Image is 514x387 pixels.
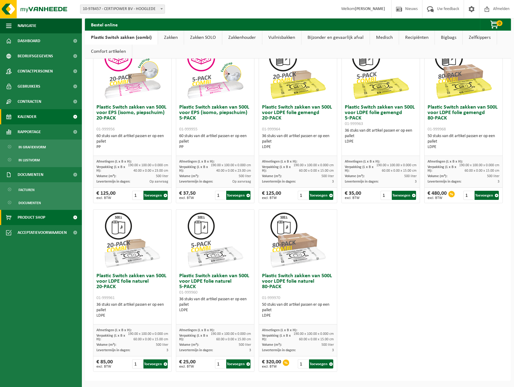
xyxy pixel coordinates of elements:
button: Toevoegen [226,359,250,368]
span: 60.00 x 0.00 x 15.00 cm [465,169,499,173]
span: 40.00 x 0.00 x 23.00 cm [216,169,251,173]
div: € 125,00 [262,191,281,200]
span: excl. BTW [428,196,447,200]
input: 1 [215,191,226,200]
a: Vuilnisbakken [262,31,301,45]
span: Navigatie [18,18,36,33]
h3: Plastic Switch zakken van 500L voor LDPE folie gemengd 20-PACK [262,105,334,132]
span: Levertermijn in dagen: [262,180,296,183]
a: Plastic Switch zakken (combi) [85,31,158,45]
span: Levertermijn in dagen: [428,180,461,183]
img: 01-999961 [102,210,163,270]
button: 0 [480,19,510,31]
span: Product Shop [18,210,45,225]
span: 40.00 x 0.00 x 23.00 cm [133,169,168,173]
div: € 125,00 [96,191,116,200]
span: excl. BTW [262,365,281,368]
h3: Plastic Switch zakken van 500L voor LDPE folie naturel 80-PACK [262,273,334,301]
span: 60.00 x 0.00 x 15.00 cm [299,169,334,173]
span: Volume (m³): [96,343,116,347]
span: Facturen [18,184,35,196]
div: 50 stuks van dit artikel passen er op een pallet [428,133,499,150]
span: Contactpersonen [18,64,53,79]
div: LDPE [179,308,251,313]
span: 01-999956 [96,127,115,132]
span: Op aanvraag [232,180,251,183]
span: 3 [332,180,334,183]
span: 60.00 x 0.00 x 15.00 cm [299,338,334,341]
span: Contracten [18,94,41,109]
span: Verpakking (L x B x H): [179,165,208,173]
span: Verpakking (L x B x H): [262,334,291,341]
span: Verpakking (L x B x H): [96,165,125,173]
img: 01-999964 [267,41,328,102]
span: 190.00 x 100.00 x 0.000 cm [294,332,334,336]
h3: Plastic Switch zakken van 500L voor LDPE folie naturel 5-PACK [179,273,251,295]
span: 500 liter [239,343,251,347]
div: 60 stuks van dit artikel passen er op een pallet [179,133,251,150]
span: Gebruikers [18,79,40,94]
a: Bijzonder en gevaarlijk afval [301,31,370,45]
span: Afmetingen (L x B x H): [262,328,297,332]
a: Zakken SOLO [184,31,222,45]
input: 1 [132,191,143,200]
span: Afmetingen (L x B x H): [428,160,463,163]
a: Zakkenhouder [222,31,262,45]
span: 190.00 x 100.00 x 0.000 cm [294,163,334,167]
span: 0 [496,20,502,26]
a: Facturen [2,184,80,195]
span: Op aanvraag [149,180,168,183]
span: 500 liter [156,174,168,178]
span: Volume (m³): [428,174,447,178]
span: 500 liter [239,174,251,178]
input: 1 [381,191,391,200]
h2: Bestel online [85,19,124,30]
span: Verpakking (L x B x H): [428,165,456,173]
span: 60.00 x 0.00 x 15.00 cm [133,338,168,341]
div: € 25,00 [179,359,196,368]
span: Verpakking (L x B x H): [179,334,208,341]
span: Levertermijn in dagen: [179,180,213,183]
span: Verpakking (L x B x H): [96,334,125,341]
a: In lijstvorm [2,154,80,166]
div: € 320,00 [262,359,281,368]
a: Zakken [158,31,184,45]
img: 01-999970 [267,210,328,270]
input: 1 [298,359,308,368]
span: In lijstvorm [18,154,40,166]
span: 190.00 x 100.00 x 0.000 cm [459,163,499,167]
div: € 37,50 [179,191,196,200]
span: 01-999961 [96,296,115,300]
span: excl. BTW [262,196,281,200]
span: Documenten [18,167,43,182]
span: 01-999963 [345,122,363,126]
div: 36 stuks van dit artikel passen er op een pallet [96,302,168,318]
button: Toevoegen [143,359,168,368]
span: Afmetingen (L x B x H): [262,160,297,163]
span: Volume (m³): [179,174,199,178]
button: Toevoegen [309,191,333,200]
div: PP [179,144,251,150]
span: 10-978457 - CERTIPOWER BV - HOOGLEDE [80,5,165,14]
span: 01-999960 [179,290,197,295]
a: Zelfkippers [463,31,497,45]
span: Rapportage [18,124,41,140]
button: Toevoegen [143,191,168,200]
h3: Plastic Switch zakken van 500L voor LDPE folie naturel 20-PACK [96,273,168,301]
a: Bigbags [435,31,462,45]
span: excl. BTW [345,196,361,200]
span: Volume (m³): [179,343,199,347]
span: excl. BTW [179,196,196,200]
span: 500 liter [321,174,334,178]
img: 01-999960 [185,210,245,270]
a: Recipiënten [399,31,435,45]
span: 01-999964 [262,127,280,132]
span: 01-999968 [428,127,446,132]
span: Dashboard [18,33,40,49]
a: Documenten [2,197,80,208]
input: 1 [298,191,308,200]
span: Volume (m³): [262,174,282,178]
div: 36 stuks van dit artikel passen er op een pallet [262,133,334,150]
div: 36 stuks van dit artikel passen er op een pallet [179,297,251,313]
a: Comfort artikelen [85,45,132,59]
